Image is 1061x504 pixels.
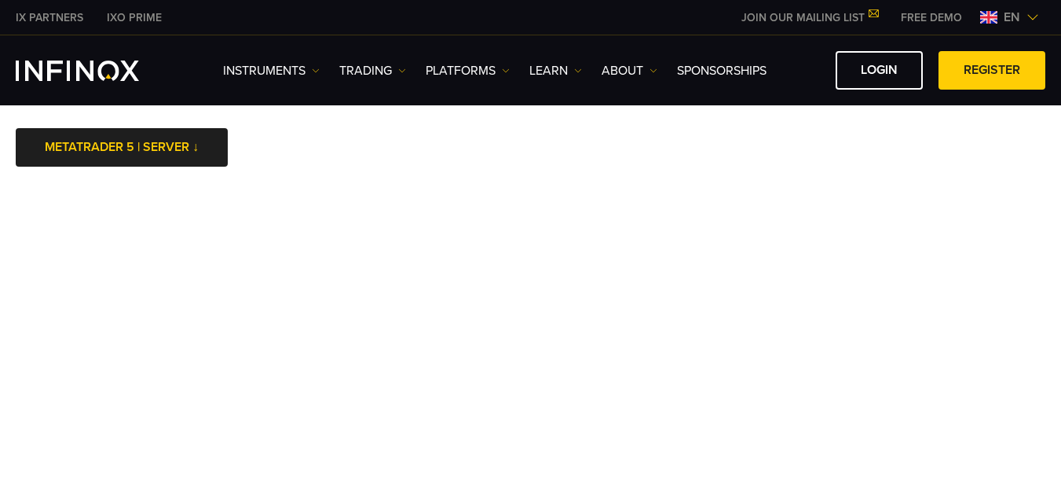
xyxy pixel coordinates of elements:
[16,61,176,81] a: INFINOX Logo
[16,128,228,167] a: METATRADER 5 | SERVER ↓
[4,9,95,26] a: INFINOX
[602,61,657,80] a: ABOUT
[730,11,889,24] a: JOIN OUR MAILING LIST
[677,61,766,80] a: SPONSORSHIPS
[95,9,174,26] a: INFINOX
[938,51,1045,90] a: REGISTER
[889,9,974,26] a: INFINOX MENU
[529,61,582,80] a: Learn
[339,61,406,80] a: TRADING
[836,51,923,90] a: LOGIN
[426,61,510,80] a: PLATFORMS
[997,8,1026,27] span: en
[223,61,320,80] a: Instruments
